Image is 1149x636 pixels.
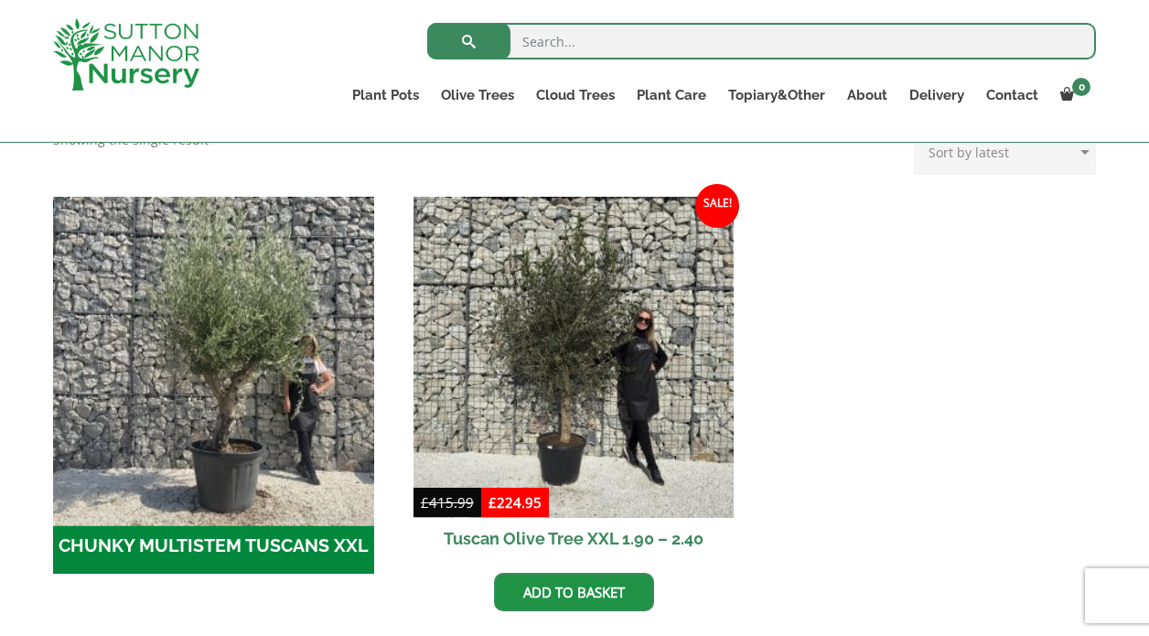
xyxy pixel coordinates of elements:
[413,518,735,559] h2: Tuscan Olive Tree XXL 1.90 – 2.40
[898,82,975,108] a: Delivery
[413,197,735,518] img: Tuscan Olive Tree XXL 1.90 - 2.40
[45,189,381,525] img: CHUNKY MULTISTEM TUSCANS XXL
[1072,78,1090,96] span: 0
[489,493,497,512] span: £
[427,23,1096,59] input: Search...
[494,573,654,611] a: Add to basket: “Tuscan Olive Tree XXL 1.90 - 2.40”
[430,82,525,108] a: Olive Trees
[53,518,374,575] h2: CHUNKY MULTISTEM TUSCANS XXL
[413,197,735,559] a: Sale! Tuscan Olive Tree XXL 1.90 – 2.40
[717,82,836,108] a: Topiary&Other
[1049,82,1096,108] a: 0
[53,18,199,91] img: logo
[626,82,717,108] a: Plant Care
[525,82,626,108] a: Cloud Trees
[695,184,739,228] span: Sale!
[836,82,898,108] a: About
[421,493,429,512] span: £
[53,197,374,574] a: Visit product category CHUNKY MULTISTEM TUSCANS XXL
[489,493,542,512] bdi: 224.95
[341,82,430,108] a: Plant Pots
[421,493,474,512] bdi: 415.99
[975,82,1049,108] a: Contact
[914,129,1096,175] select: Shop order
